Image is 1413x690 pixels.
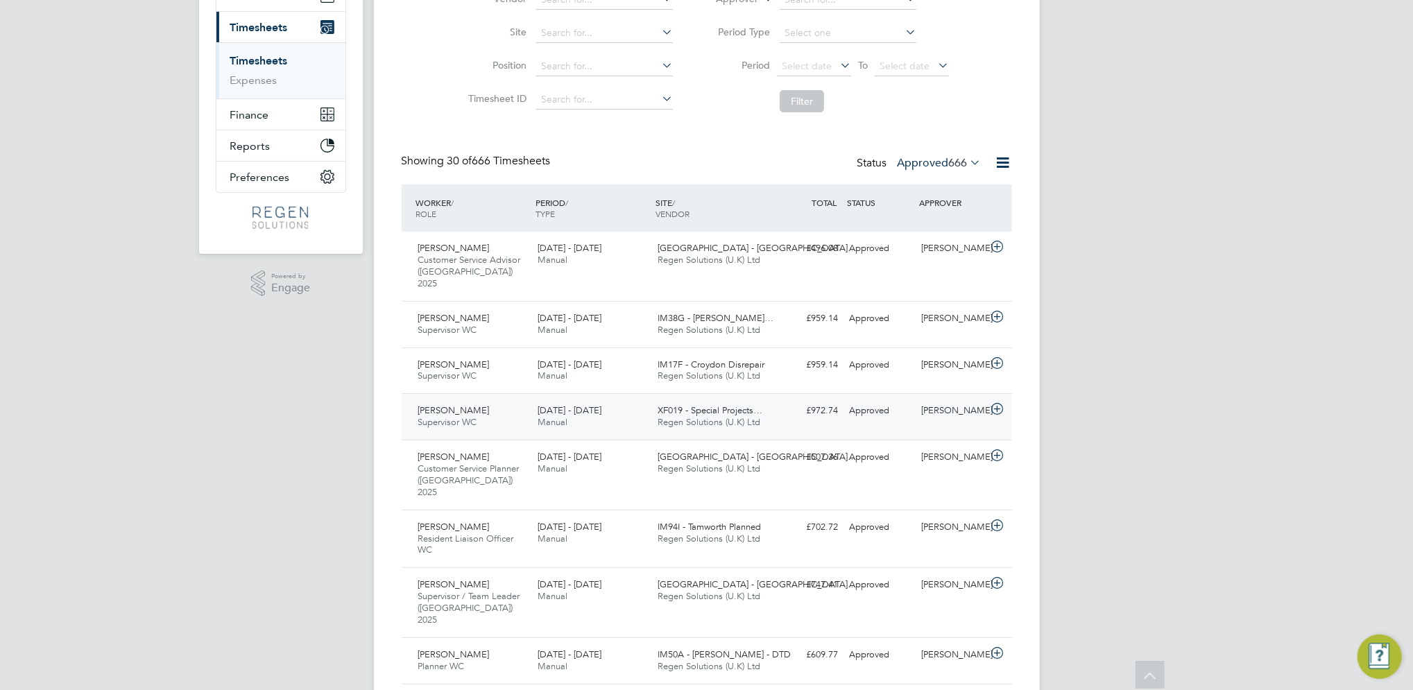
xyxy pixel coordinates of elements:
[230,139,271,153] span: Reports
[538,463,567,474] span: Manual
[916,307,988,330] div: [PERSON_NAME]
[898,156,982,170] label: Approved
[772,307,844,330] div: £959.14
[658,578,857,590] span: [GEOGRAPHIC_DATA] - [GEOGRAPHIC_DATA]…
[251,270,310,297] a: Powered byEngage
[658,254,760,266] span: Regen Solutions (U.K) Ltd
[708,59,770,71] label: Period
[772,237,844,260] div: £496.08
[538,312,601,324] span: [DATE] - [DATE]
[230,108,269,121] span: Finance
[538,648,601,660] span: [DATE] - [DATE]
[416,208,437,219] span: ROLE
[652,190,772,226] div: SITE
[949,156,968,170] span: 666
[656,208,690,219] span: VENDOR
[447,154,472,168] span: 30 of
[271,270,310,282] span: Powered by
[844,573,916,596] div: Approved
[418,463,520,498] span: Customer Service Planner ([GEOGRAPHIC_DATA]) 2025
[538,254,567,266] span: Manual
[538,404,601,416] span: [DATE] - [DATE]
[658,451,857,463] span: [GEOGRAPHIC_DATA] - [GEOGRAPHIC_DATA]…
[772,354,844,377] div: £959.14
[418,648,490,660] span: [PERSON_NAME]
[418,254,521,289] span: Customer Service Advisor ([GEOGRAPHIC_DATA]) 2025
[452,197,454,208] span: /
[418,578,490,590] span: [PERSON_NAME]
[772,399,844,422] div: £972.74
[880,60,930,72] span: Select date
[844,354,916,377] div: Approved
[418,242,490,254] span: [PERSON_NAME]
[844,307,916,330] div: Approved
[672,197,675,208] span: /
[464,92,526,105] label: Timesheet ID
[916,516,988,539] div: [PERSON_NAME]
[1358,635,1402,679] button: Engage Resource Center
[538,578,601,590] span: [DATE] - [DATE]
[916,573,988,596] div: [PERSON_NAME]
[916,399,988,422] div: [PERSON_NAME]
[538,533,567,544] span: Manual
[536,57,673,76] input: Search for...
[857,154,984,173] div: Status
[844,399,916,422] div: Approved
[780,24,916,43] input: Select one
[780,90,824,112] button: Filter
[418,370,477,381] span: Supervisor WC
[658,324,760,336] span: Regen Solutions (U.K) Ltd
[447,154,551,168] span: 666 Timesheets
[230,74,277,87] a: Expenses
[418,416,477,428] span: Supervisor WC
[916,237,988,260] div: [PERSON_NAME]
[772,446,844,469] div: £507.36
[230,21,288,34] span: Timesheets
[216,42,345,98] div: Timesheets
[658,312,773,324] span: IM38G - [PERSON_NAME]…
[708,26,770,38] label: Period Type
[658,660,760,672] span: Regen Solutions (U.K) Ltd
[413,190,533,226] div: WORKER
[230,171,290,184] span: Preferences
[418,404,490,416] span: [PERSON_NAME]
[536,90,673,110] input: Search for...
[844,446,916,469] div: Approved
[271,282,310,294] span: Engage
[538,370,567,381] span: Manual
[658,533,760,544] span: Regen Solutions (U.K) Ltd
[532,190,652,226] div: PERIOD
[216,130,345,161] button: Reports
[418,590,520,626] span: Supervisor / Team Leader ([GEOGRAPHIC_DATA]) 2025
[565,197,568,208] span: /
[216,162,345,192] button: Preferences
[658,590,760,602] span: Regen Solutions (U.K) Ltd
[658,648,791,660] span: IM50A - [PERSON_NAME] - DTD
[658,242,857,254] span: [GEOGRAPHIC_DATA] - [GEOGRAPHIC_DATA]…
[464,26,526,38] label: Site
[418,533,514,556] span: Resident Liaison Officer WC
[418,324,477,336] span: Supervisor WC
[658,416,760,428] span: Regen Solutions (U.K) Ltd
[418,312,490,324] span: [PERSON_NAME]
[658,521,761,533] span: IM94I - Tamworth Planned
[658,404,762,416] span: XF019 - Special Projects…
[216,207,346,229] a: Go to home page
[538,416,567,428] span: Manual
[658,370,760,381] span: Regen Solutions (U.K) Ltd
[658,463,760,474] span: Regen Solutions (U.K) Ltd
[230,54,288,67] a: Timesheets
[854,56,872,74] span: To
[772,573,844,596] div: £747.41
[402,154,554,169] div: Showing
[782,60,832,72] span: Select date
[536,24,673,43] input: Search for...
[538,451,601,463] span: [DATE] - [DATE]
[536,208,555,219] span: TYPE
[538,660,567,672] span: Manual
[812,197,837,208] span: TOTAL
[418,359,490,370] span: [PERSON_NAME]
[916,644,988,666] div: [PERSON_NAME]
[916,190,988,215] div: APPROVER
[538,324,567,336] span: Manual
